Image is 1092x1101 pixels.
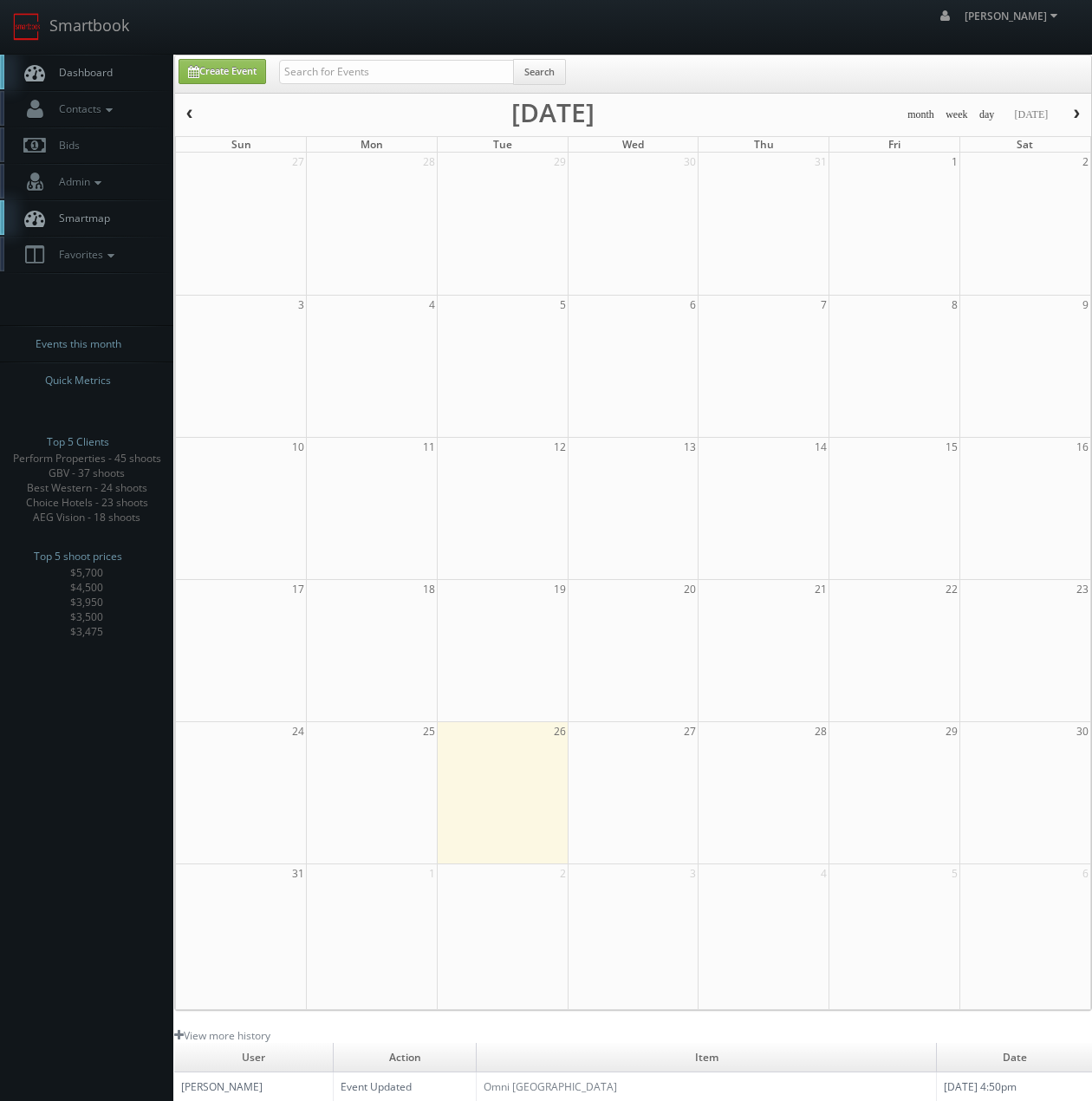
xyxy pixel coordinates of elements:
[944,722,959,740] span: 29
[290,864,306,883] span: 31
[174,1043,334,1072] td: User
[421,580,437,598] span: 18
[1008,104,1054,126] button: [DATE]
[50,138,80,153] span: Bids
[973,104,1001,126] button: day
[937,1043,1092,1072] td: Date
[174,1028,270,1043] a: View more history
[1017,137,1033,152] span: Sat
[682,153,698,171] span: 30
[50,101,117,116] span: Contacts
[179,59,266,84] a: Create Event
[888,137,900,152] span: Fri
[688,864,698,883] span: 3
[50,174,106,189] span: Admin
[813,438,829,456] span: 14
[813,580,829,598] span: 21
[950,153,959,171] span: 1
[290,722,306,740] span: 24
[296,296,306,314] span: 3
[511,104,595,121] h2: [DATE]
[1075,580,1090,598] span: 23
[1081,864,1090,883] span: 6
[231,137,251,152] span: Sun
[939,104,974,126] button: week
[513,59,566,85] button: Search
[47,433,109,451] span: Top 5 Clients
[901,104,940,126] button: month
[50,247,119,262] span: Favorites
[944,438,959,456] span: 15
[754,137,774,152] span: Thu
[421,153,437,171] span: 28
[944,580,959,598] span: 22
[334,1043,477,1072] td: Action
[950,864,959,883] span: 5
[682,438,698,456] span: 13
[361,137,383,152] span: Mon
[558,864,568,883] span: 2
[477,1043,937,1072] td: Item
[1081,153,1090,171] span: 2
[622,137,644,152] span: Wed
[688,296,698,314] span: 6
[493,137,512,152] span: Tue
[558,296,568,314] span: 5
[682,580,698,598] span: 20
[36,336,121,353] span: Events this month
[279,60,514,84] input: Search for Events
[290,438,306,456] span: 10
[965,9,1063,23] span: [PERSON_NAME]
[552,153,568,171] span: 29
[552,722,568,740] span: 26
[682,722,698,740] span: 27
[421,438,437,456] span: 11
[427,864,437,883] span: 1
[13,13,41,41] img: smartbook-logo.png
[819,864,829,883] span: 4
[552,438,568,456] span: 12
[950,296,959,314] span: 8
[50,65,113,80] span: Dashboard
[819,296,829,314] span: 7
[34,548,122,565] span: Top 5 shoot prices
[50,211,110,225] span: Smartmap
[1075,438,1090,456] span: 16
[45,372,111,389] span: Quick Metrics
[290,153,306,171] span: 27
[427,296,437,314] span: 4
[813,153,829,171] span: 31
[1075,722,1090,740] span: 30
[290,580,306,598] span: 17
[813,722,829,740] span: 28
[484,1079,617,1094] a: Omni [GEOGRAPHIC_DATA]
[552,580,568,598] span: 19
[1081,296,1090,314] span: 9
[421,722,437,740] span: 25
